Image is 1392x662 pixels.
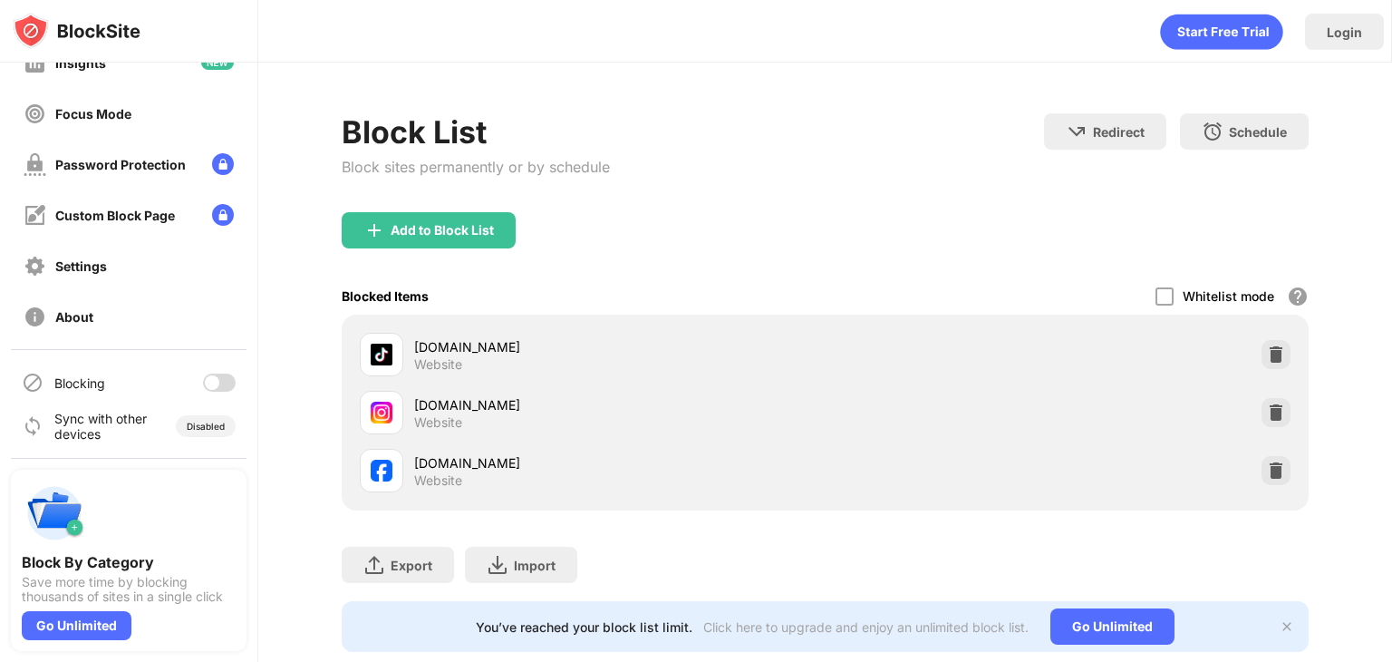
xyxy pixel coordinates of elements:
[1229,124,1287,140] div: Schedule
[391,558,432,573] div: Export
[22,575,236,604] div: Save more time by blocking thousands of sites in a single click
[24,52,46,74] img: insights-off.svg
[1280,619,1294,634] img: x-button.svg
[1183,288,1274,304] div: Whitelist mode
[201,55,234,70] img: new-icon.svg
[22,481,87,546] img: push-categories.svg
[342,288,429,304] div: Blocked Items
[54,375,105,391] div: Blocking
[22,553,236,571] div: Block By Category
[514,558,556,573] div: Import
[342,113,610,151] div: Block List
[24,255,46,277] img: settings-off.svg
[55,258,107,274] div: Settings
[1050,608,1174,645] div: Go Unlimited
[391,223,494,238] div: Add to Block List
[55,55,106,71] div: Insights
[187,421,225,432] div: Disabled
[55,157,186,172] div: Password Protection
[24,153,46,176] img: password-protection-off.svg
[22,611,131,640] div: Go Unlimited
[24,306,46,328] img: about-off.svg
[342,158,610,176] div: Block sites permanently or by schedule
[55,106,131,122] div: Focus Mode
[414,337,825,356] div: [DOMAIN_NAME]
[212,204,234,226] img: lock-menu.svg
[414,395,825,414] div: [DOMAIN_NAME]
[1327,24,1362,40] div: Login
[55,208,175,223] div: Custom Block Page
[212,153,234,175] img: lock-menu.svg
[371,344,392,365] img: favicons
[371,402,392,423] img: favicons
[371,460,392,482] img: favicons
[476,619,692,635] div: You’ve reached your block list limit.
[55,309,93,325] div: About
[414,472,462,489] div: Website
[703,619,1029,635] div: Click here to upgrade and enjoy an unlimited block list.
[13,13,140,49] img: logo-blocksite.svg
[414,453,825,472] div: [DOMAIN_NAME]
[54,411,148,442] div: Sync with other devices
[24,102,46,125] img: focus-off.svg
[22,415,43,437] img: sync-icon.svg
[1160,14,1283,50] div: animation
[414,414,462,431] div: Website
[414,356,462,373] div: Website
[22,372,43,394] img: blocking-icon.svg
[24,204,46,227] img: customize-block-page-off.svg
[1093,124,1145,140] div: Redirect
